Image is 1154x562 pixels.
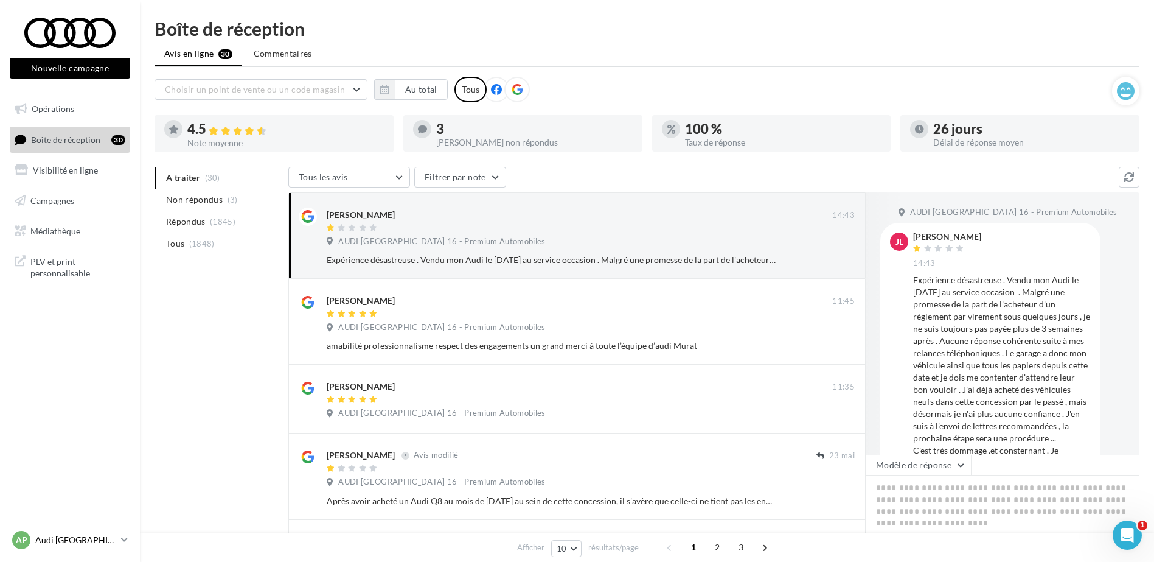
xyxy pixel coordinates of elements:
[707,538,727,557] span: 2
[517,542,544,553] span: Afficher
[685,138,881,147] div: Taux de réponse
[254,47,312,60] span: Commentaires
[166,194,223,206] span: Non répondus
[395,79,448,100] button: Au total
[327,449,395,462] div: [PERSON_NAME]
[414,451,458,460] span: Avis modifié
[7,248,133,284] a: PLV et print personnalisable
[338,322,545,333] span: AUDI [GEOGRAPHIC_DATA] 16 - Premium Automobiles
[35,534,116,546] p: Audi [GEOGRAPHIC_DATA] 16
[7,219,133,244] a: Médiathèque
[685,122,881,136] div: 100 %
[414,167,506,188] button: Filtrer par note
[187,139,384,147] div: Note moyenne
[155,79,367,100] button: Choisir un point de vente ou un code magasin
[30,195,74,206] span: Campagnes
[327,254,776,266] div: Expérience désastreuse . Vendu mon Audi le [DATE] au service occasion . Malgré une promesse de la...
[189,239,215,248] span: (1848)
[338,408,545,419] span: AUDI [GEOGRAPHIC_DATA] 16 - Premium Automobiles
[913,233,981,241] div: [PERSON_NAME]
[187,122,384,136] div: 4.5
[436,138,633,147] div: [PERSON_NAME] non répondus
[895,236,903,248] span: JL
[832,210,855,221] span: 14:43
[30,253,125,279] span: PLV et print personnalisable
[327,295,395,307] div: [PERSON_NAME]
[288,167,410,188] button: Tous les avis
[33,165,98,175] span: Visibilité en ligne
[338,236,545,247] span: AUDI [GEOGRAPHIC_DATA] 16 - Premium Automobiles
[1113,521,1142,550] iframe: Intercom live chat
[731,538,751,557] span: 3
[210,217,235,227] span: (1845)
[327,495,776,507] div: Après avoir acheté un Audi Q8 au mois de [DATE] au sein de cette concession, il s'avère que celle...
[228,195,238,205] span: (3)
[166,216,206,228] span: Répondus
[327,209,395,221] div: [PERSON_NAME]
[10,58,130,79] button: Nouvelle campagne
[829,451,855,462] span: 23 mai
[338,477,545,488] span: AUDI [GEOGRAPHIC_DATA] 16 - Premium Automobiles
[7,158,133,183] a: Visibilité en ligne
[866,455,972,476] button: Modèle de réponse
[299,172,348,182] span: Tous les avis
[933,138,1130,147] div: Délai de réponse moyen
[7,127,133,153] a: Boîte de réception30
[7,96,133,122] a: Opérations
[165,84,345,94] span: Choisir un point de vente ou un code magasin
[32,104,74,114] span: Opérations
[16,534,27,546] span: AP
[10,529,130,552] a: AP Audi [GEOGRAPHIC_DATA] 16
[832,382,855,393] span: 11:35
[327,381,395,393] div: [PERSON_NAME]
[913,274,1091,481] div: Expérience désastreuse . Vendu mon Audi le [DATE] au service occasion . Malgré une promesse de la...
[910,207,1117,218] span: AUDI [GEOGRAPHIC_DATA] 16 - Premium Automobiles
[374,79,448,100] button: Au total
[832,296,855,307] span: 11:45
[588,542,639,553] span: résultats/page
[327,340,776,352] div: amabilité professionnalisme respect des engagements un grand merci à toute l’équipe d’audi Murat
[913,258,936,269] span: 14:43
[436,122,633,136] div: 3
[30,225,80,236] span: Médiathèque
[684,538,703,557] span: 1
[166,237,184,250] span: Tous
[557,544,567,553] span: 10
[551,540,582,557] button: 10
[31,134,100,144] span: Boîte de réception
[933,122,1130,136] div: 26 jours
[7,188,133,214] a: Campagnes
[155,19,1139,38] div: Boîte de réception
[1138,521,1147,530] span: 1
[111,135,125,145] div: 30
[454,77,487,102] div: Tous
